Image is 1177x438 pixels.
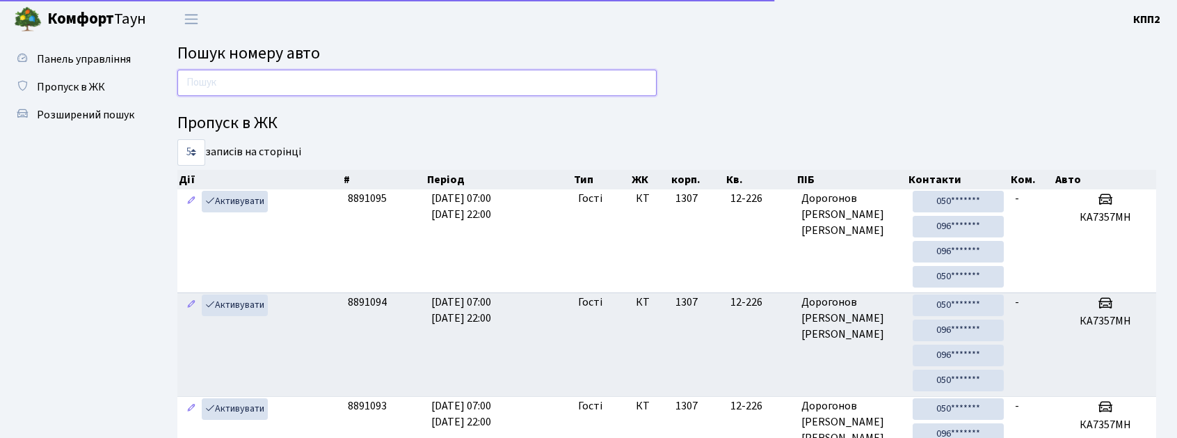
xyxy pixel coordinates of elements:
[725,170,796,189] th: Кв.
[47,8,114,30] b: Комфорт
[675,191,698,206] span: 1307
[907,170,1010,189] th: Контакти
[7,101,146,129] a: Розширений пошук
[1009,170,1054,189] th: Ком.
[1059,419,1151,432] h5: КА7357МН
[177,139,301,166] label: записів на сторінці
[670,170,726,189] th: корп.
[47,8,146,31] span: Таун
[177,139,205,166] select: записів на сторінці
[348,398,387,414] span: 8891093
[202,191,268,212] a: Активувати
[37,79,105,95] span: Пропуск в ЖК
[431,191,491,222] span: [DATE] 07:00 [DATE] 22:00
[183,191,200,212] a: Редагувати
[183,295,200,316] a: Редагувати
[177,70,657,96] input: Пошук
[7,73,146,101] a: Пропуск в ЖК
[7,45,146,73] a: Панель управління
[796,170,907,189] th: ПІБ
[730,398,790,414] span: 12-226
[348,191,387,206] span: 8891095
[801,191,902,239] span: Дорогонов [PERSON_NAME] [PERSON_NAME]
[573,170,630,189] th: Тип
[578,398,602,414] span: Гості
[177,114,1156,134] h4: Пропуск в ЖК
[14,6,42,33] img: logo.png
[174,8,209,31] button: Переключити навігацію
[431,295,491,326] span: [DATE] 07:00 [DATE] 22:00
[431,398,491,430] span: [DATE] 07:00 [DATE] 22:00
[675,295,698,310] span: 1307
[1054,170,1156,189] th: Авто
[730,191,790,207] span: 12-226
[578,191,602,207] span: Гості
[675,398,698,414] span: 1307
[636,295,664,311] span: КТ
[630,170,670,189] th: ЖК
[202,295,268,316] a: Активувати
[37,52,131,67] span: Панель управління
[177,170,342,189] th: Дії
[348,295,387,310] span: 8891094
[177,41,320,65] span: Пошук номеру авто
[801,295,902,343] span: Дорогонов [PERSON_NAME] [PERSON_NAME]
[1059,315,1151,328] h5: КА7357МН
[1133,12,1160,27] b: КПП2
[1133,11,1160,28] a: КПП2
[37,107,134,123] span: Розширений пошук
[342,170,426,189] th: #
[202,398,268,420] a: Активувати
[1015,398,1019,414] span: -
[730,295,790,311] span: 12-226
[1059,211,1151,224] h5: КА7357МН
[1015,295,1019,310] span: -
[426,170,573,189] th: Період
[636,191,664,207] span: КТ
[578,295,602,311] span: Гості
[183,398,200,420] a: Редагувати
[1015,191,1019,206] span: -
[636,398,664,414] span: КТ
